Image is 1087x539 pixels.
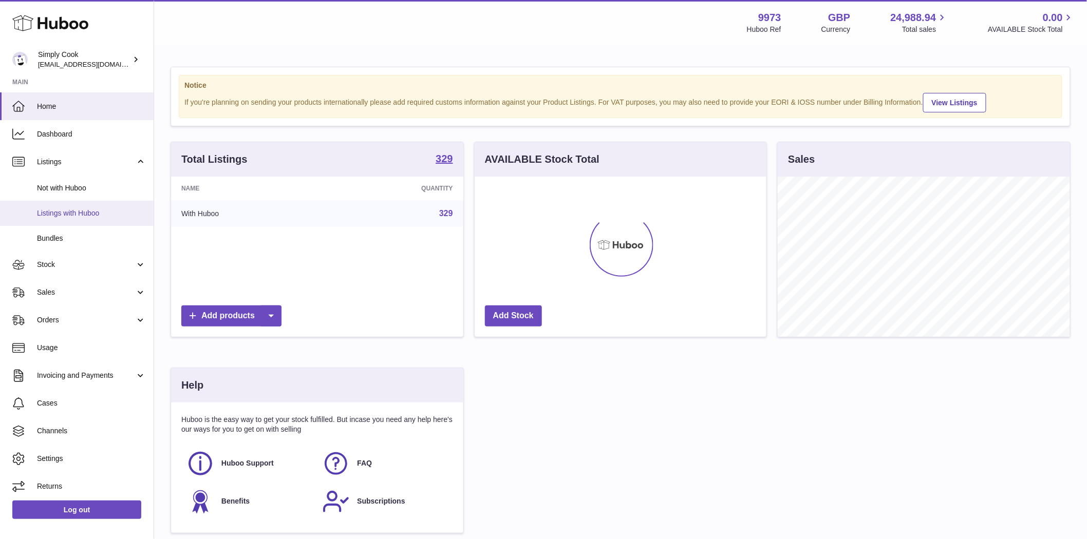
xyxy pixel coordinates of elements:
a: 24,988.94 Total sales [890,11,948,34]
span: Subscriptions [357,496,405,506]
span: FAQ [357,458,372,468]
span: Total sales [902,25,948,34]
a: Add products [181,305,282,326]
h3: Sales [788,152,815,166]
span: 24,988.94 [890,11,936,25]
strong: 9973 [758,11,781,25]
h3: Total Listings [181,152,248,166]
span: Cases [37,398,146,408]
strong: 329 [436,153,453,164]
span: Huboo Support [221,458,274,468]
td: With Huboo [171,200,325,227]
span: Invoicing and Payments [37,371,135,380]
div: If you're planning on sending your products internationally please add required customs informati... [184,91,1057,112]
a: 329 [436,153,453,166]
span: Returns [37,482,146,491]
span: Dashboard [37,129,146,139]
span: Usage [37,343,146,353]
span: AVAILABLE Stock Total [988,25,1075,34]
strong: Notice [184,81,1057,90]
span: Settings [37,454,146,464]
a: Subscriptions [322,488,447,515]
th: Name [171,177,325,200]
a: FAQ [322,450,447,477]
h3: AVAILABLE Stock Total [485,152,599,166]
span: Not with Huboo [37,183,146,193]
a: 329 [439,209,453,218]
a: Benefits [186,488,312,515]
span: Benefits [221,496,250,506]
div: Currency [821,25,851,34]
span: Listings with Huboo [37,208,146,218]
strong: GBP [828,11,850,25]
a: Add Stock [485,305,542,326]
th: Quantity [325,177,463,200]
a: 0.00 AVAILABLE Stock Total [988,11,1075,34]
div: Simply Cook [38,50,130,69]
div: Huboo Ref [747,25,781,34]
span: Home [37,102,146,111]
span: Sales [37,287,135,297]
span: Bundles [37,234,146,243]
span: [EMAIL_ADDRESS][DOMAIN_NAME] [38,60,151,68]
span: Listings [37,157,135,167]
a: Log out [12,500,141,519]
p: Huboo is the easy way to get your stock fulfilled. But incase you need any help here's our ways f... [181,415,453,434]
h3: Help [181,378,203,392]
img: internalAdmin-9973@internal.huboo.com [12,52,28,67]
span: Stock [37,260,135,269]
a: View Listings [923,93,986,112]
span: Channels [37,426,146,436]
span: Orders [37,315,135,325]
a: Huboo Support [186,450,312,477]
span: 0.00 [1043,11,1063,25]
